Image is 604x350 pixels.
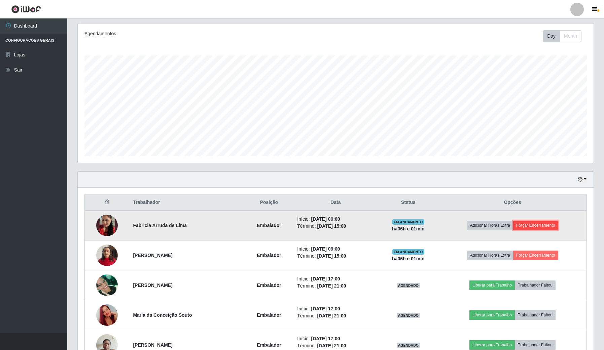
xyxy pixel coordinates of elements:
li: Término: [297,253,374,260]
img: 1737135977494.jpeg [96,241,118,269]
strong: há 06 h e 01 min [392,226,425,231]
button: Forçar Encerramento [513,221,558,230]
strong: [PERSON_NAME] [133,342,172,348]
span: EM ANDAMENTO [392,219,424,225]
th: Posição [245,195,293,211]
li: Início: [297,335,374,342]
button: Liberar para Trabalho [469,280,515,290]
strong: [PERSON_NAME] [133,282,172,288]
button: Forçar Encerramento [513,251,558,260]
li: Término: [297,282,374,290]
time: [DATE] 09:00 [311,246,340,252]
time: [DATE] 09:00 [311,216,340,222]
button: Month [560,30,581,42]
img: 1746815738665.jpeg [96,296,118,334]
li: Início: [297,246,374,253]
time: [DATE] 17:00 [311,306,340,311]
button: Trabalhador Faltou [515,340,556,350]
time: [DATE] 17:00 [311,276,340,281]
strong: Embalador [257,223,281,228]
span: AGENDADO [397,343,420,348]
button: Trabalhador Faltou [515,310,556,320]
button: Adicionar Horas Extra [467,221,513,230]
th: Opções [438,195,587,211]
strong: Embalador [257,312,281,318]
button: Day [543,30,560,42]
div: First group [543,30,581,42]
strong: Embalador [257,282,281,288]
th: Trabalhador [129,195,245,211]
time: [DATE] 15:00 [317,253,346,259]
strong: Maria da Conceição Souto [133,312,192,318]
strong: Embalador [257,342,281,348]
th: Status [378,195,439,211]
time: [DATE] 21:00 [317,313,346,318]
div: Toolbar with button groups [543,30,587,42]
img: 1734129237626.jpeg [96,206,118,245]
button: Liberar para Trabalho [469,310,515,320]
div: Agendamentos [84,30,288,37]
span: AGENDADO [397,283,420,288]
th: Data [293,195,378,211]
time: [DATE] 17:00 [311,336,340,341]
span: AGENDADO [397,313,420,318]
button: Trabalhador Faltou [515,280,556,290]
img: 1704083137947.jpeg [96,271,118,299]
strong: Embalador [257,253,281,258]
li: Início: [297,275,374,282]
button: Adicionar Horas Extra [467,251,513,260]
strong: [PERSON_NAME] [133,253,172,258]
time: [DATE] 15:00 [317,223,346,229]
span: EM ANDAMENTO [392,249,424,255]
li: Início: [297,305,374,312]
time: [DATE] 21:00 [317,283,346,289]
time: [DATE] 21:00 [317,343,346,348]
li: Término: [297,223,374,230]
li: Início: [297,216,374,223]
li: Término: [297,312,374,319]
strong: Fabricia Arruda de Lima [133,223,187,228]
img: CoreUI Logo [11,5,41,13]
button: Liberar para Trabalho [469,340,515,350]
li: Término: [297,342,374,349]
strong: há 06 h e 01 min [392,256,425,261]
